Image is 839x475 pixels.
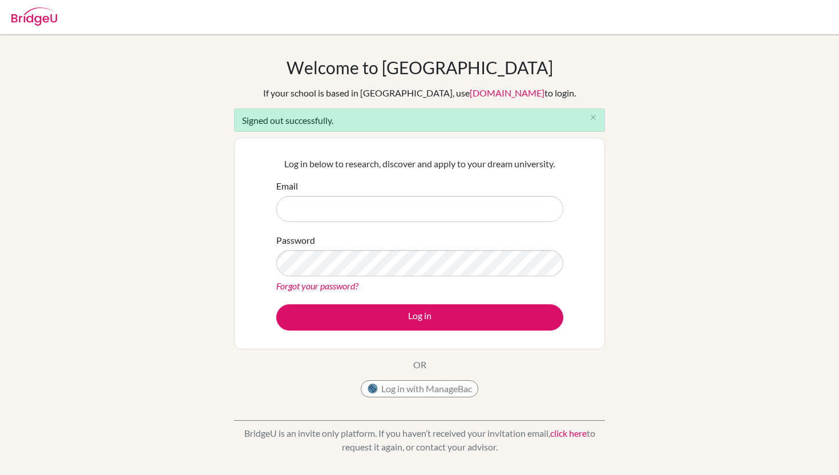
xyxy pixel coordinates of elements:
button: Close [582,109,604,126]
a: [DOMAIN_NAME] [470,87,544,98]
button: Log in [276,304,563,331]
h1: Welcome to [GEOGRAPHIC_DATA] [287,57,553,78]
i: close [589,113,598,122]
p: BridgeU is an invite only platform. If you haven’t received your invitation email, to request it ... [234,426,605,454]
label: Password [276,234,315,247]
button: Log in with ManageBac [361,380,478,397]
p: Log in below to research, discover and apply to your dream university. [276,157,563,171]
a: Forgot your password? [276,280,358,291]
p: OR [413,358,426,372]
label: Email [276,179,298,193]
img: Bridge-U [11,7,57,26]
a: click here [550,428,587,438]
div: Signed out successfully. [234,108,605,132]
div: If your school is based in [GEOGRAPHIC_DATA], use to login. [263,86,576,100]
